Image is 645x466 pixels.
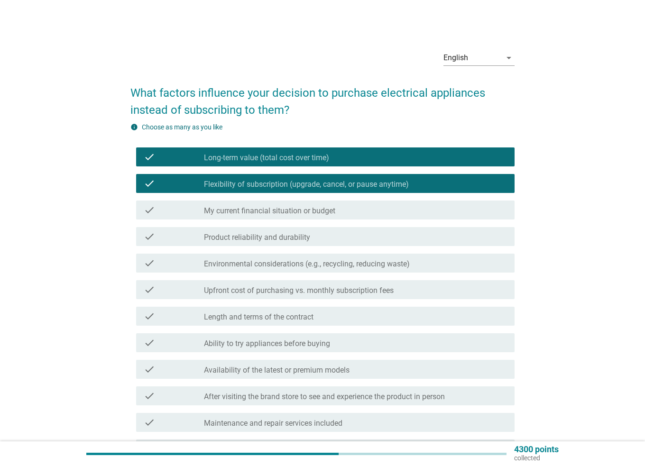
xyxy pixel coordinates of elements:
[204,392,445,402] label: After visiting the brand store to see and experience the product in person
[144,151,155,163] i: check
[514,445,559,454] p: 4300 points
[204,339,330,348] label: Ability to try appliances before buying
[204,286,394,295] label: Upfront cost of purchasing vs. monthly subscription fees
[204,259,410,269] label: Environmental considerations (e.g., recycling, reducing waste)
[130,75,515,119] h2: What factors influence your decision to purchase electrical appliances instead of subscribing to ...
[144,204,155,216] i: check
[514,454,559,462] p: collected
[144,284,155,295] i: check
[204,233,310,242] label: Product reliability and durability
[443,54,468,62] div: English
[204,180,409,189] label: Flexibility of subscription (upgrade, cancel, or pause anytime)
[142,123,222,131] label: Choose as many as you like
[144,231,155,242] i: check
[144,364,155,375] i: check
[204,365,350,375] label: Availability of the latest or premium models
[144,390,155,402] i: check
[204,206,335,216] label: My current financial situation or budget
[144,178,155,189] i: check
[144,417,155,428] i: check
[144,337,155,348] i: check
[144,311,155,322] i: check
[503,52,515,64] i: arrow_drop_down
[144,257,155,269] i: check
[204,419,342,428] label: Maintenance and repair services included
[130,123,138,131] i: info
[204,153,329,163] label: Long-term value (total cost over time)
[204,312,313,322] label: Length and terms of the contract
